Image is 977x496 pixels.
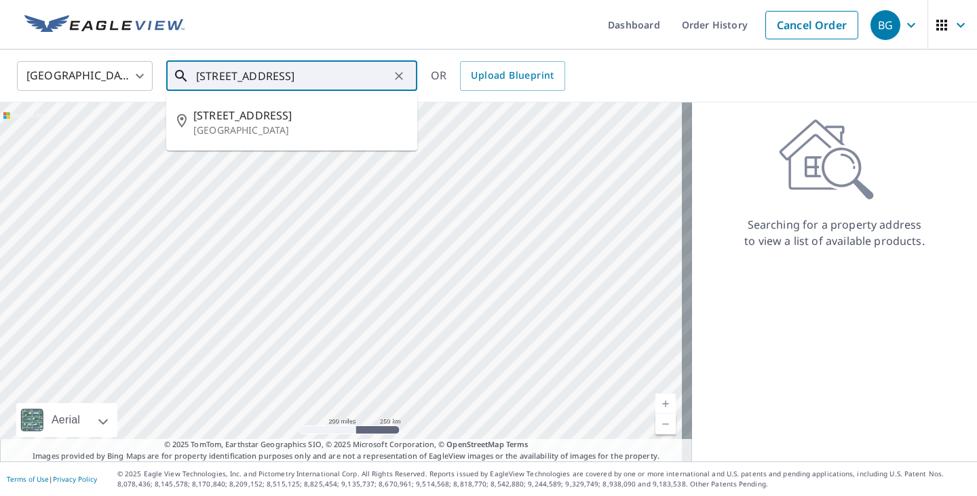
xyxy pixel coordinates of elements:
[655,414,676,434] a: Current Level 5, Zoom Out
[870,10,900,40] div: BG
[24,15,185,35] img: EV Logo
[446,439,503,449] a: OpenStreetMap
[196,57,389,95] input: Search by address or latitude-longitude
[471,67,554,84] span: Upload Blueprint
[193,123,406,137] p: [GEOGRAPHIC_DATA]
[117,469,970,489] p: © 2025 Eagle View Technologies, Inc. and Pictometry International Corp. All Rights Reserved. Repo...
[460,61,564,91] a: Upload Blueprint
[47,403,84,437] div: Aerial
[744,216,925,249] p: Searching for a property address to view a list of available products.
[17,57,153,95] div: [GEOGRAPHIC_DATA]
[506,439,529,449] a: Terms
[193,107,406,123] span: [STREET_ADDRESS]
[431,61,565,91] div: OR
[655,394,676,414] a: Current Level 5, Zoom In
[53,474,97,484] a: Privacy Policy
[7,475,97,483] p: |
[7,474,49,484] a: Terms of Use
[765,11,858,39] a: Cancel Order
[16,403,117,437] div: Aerial
[164,439,529,451] span: © 2025 TomTom, Earthstar Geographics SIO, © 2025 Microsoft Corporation, ©
[389,66,408,85] button: Clear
